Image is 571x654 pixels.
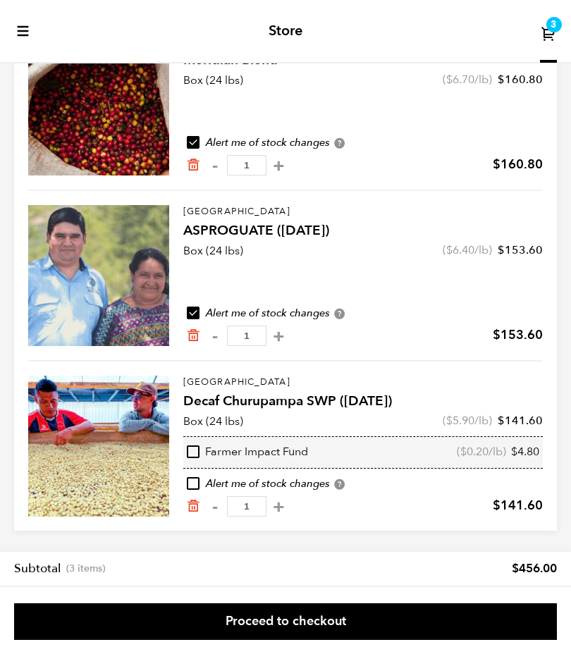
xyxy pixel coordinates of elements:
p: Box (24 lbs) [183,413,243,430]
a: Remove from cart [186,499,200,514]
bdi: 160.80 [498,72,543,87]
span: $ [493,326,501,344]
span: $ [493,497,501,514]
bdi: 6.40 [446,242,474,258]
div: Alert me of stock changes [183,306,543,321]
span: (3 items) [66,562,105,575]
button: toggle-mobile-menu [14,24,30,38]
button: + [270,500,288,514]
p: Box (24 lbs) [183,242,243,259]
h4: ASPROGUATE ([DATE]) [183,221,543,241]
span: $ [498,242,505,258]
a: Proceed to checkout [14,603,557,640]
bdi: 153.60 [498,242,543,258]
span: $ [512,560,519,576]
span: $ [446,413,453,428]
button: + [270,329,288,343]
h2: Store [269,23,302,39]
a: Remove from cart [186,158,200,173]
span: $ [498,72,505,87]
a: Remove from cart [186,328,200,343]
bdi: 5.90 [446,413,474,428]
span: $ [498,413,505,428]
button: - [206,500,223,514]
bdi: 4.80 [511,444,539,459]
th: Subtotal [14,560,105,577]
span: ( /lb) [457,445,506,460]
span: $ [446,242,453,258]
bdi: 160.80 [493,156,543,173]
button: - [206,159,223,173]
button: - [206,329,223,343]
bdi: 153.60 [493,326,543,344]
input: Qty [227,155,266,175]
span: $ [460,444,467,459]
h4: Decaf Churupampa SWP ([DATE]) [183,392,543,412]
span: ( /lb) [443,413,492,428]
div: Alert me of stock changes [183,135,543,151]
button: + [270,159,288,173]
bdi: 0.20 [460,444,489,459]
div: Farmer Impact Fund [187,445,308,460]
bdi: 141.60 [498,413,543,428]
div: Alert me of stock changes [183,476,543,492]
span: 3 [551,18,557,32]
span: $ [446,72,453,87]
input: Qty [227,326,266,346]
bdi: 6.70 [446,72,474,87]
bdi: 141.60 [493,497,543,514]
p: Box (24 lbs) [183,72,243,89]
p: [GEOGRAPHIC_DATA] [183,376,543,390]
span: ( /lb) [443,72,492,87]
input: Qty [227,496,266,517]
span: $ [511,444,517,459]
span: $ [493,156,501,173]
bdi: 456.00 [512,560,557,576]
p: [GEOGRAPHIC_DATA] [183,205,543,219]
span: ( /lb) [443,242,492,258]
